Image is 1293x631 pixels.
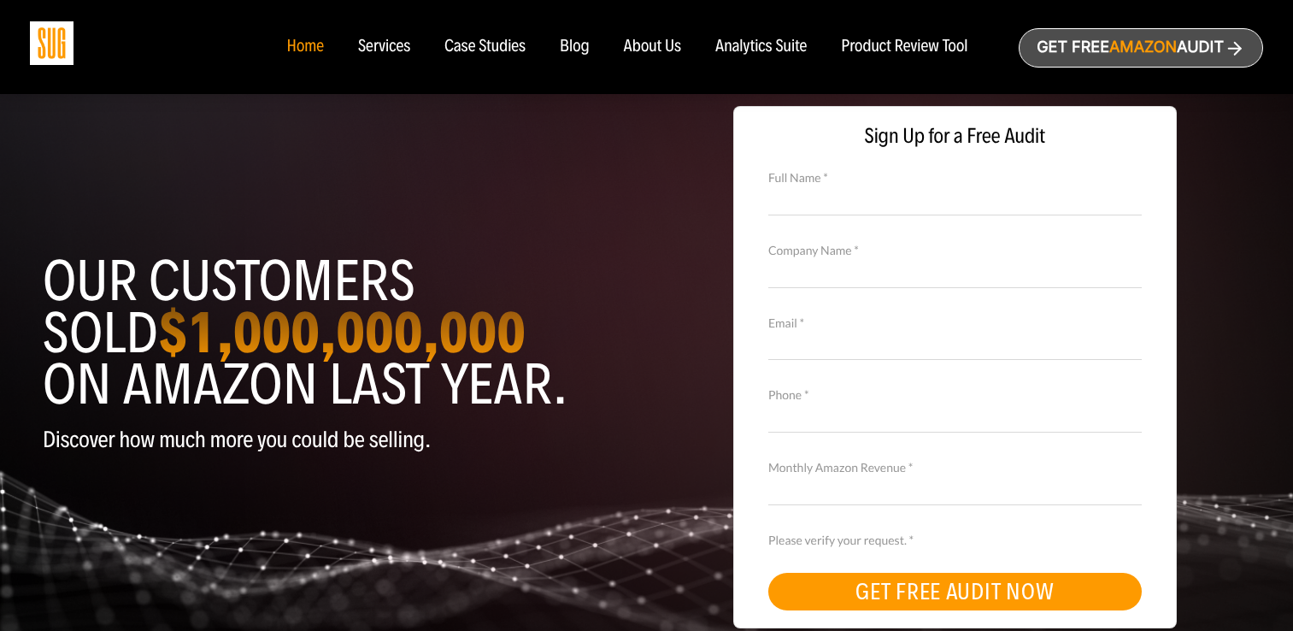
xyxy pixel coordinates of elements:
a: Analytics Suite [715,38,807,56]
input: Company Name * [768,257,1142,287]
label: Email * [768,314,1142,333]
h1: Our customers sold on Amazon last year. [43,256,634,410]
a: Case Studies [444,38,526,56]
a: Product Review Tool [841,38,967,56]
input: Full Name * [768,185,1142,215]
input: Contact Number * [768,403,1142,433]
button: GET FREE AUDIT NOW [768,573,1142,610]
a: About Us [624,38,682,56]
label: Monthly Amazon Revenue * [768,458,1142,477]
strong: $1,000,000,000 [158,298,526,368]
label: Company Name * [768,241,1142,260]
a: Blog [560,38,590,56]
label: Phone * [768,386,1142,404]
label: Full Name * [768,168,1142,187]
input: Email * [768,330,1142,360]
span: Amazon [1109,38,1177,56]
a: Home [286,38,323,56]
p: Discover how much more you could be selling. [43,428,634,452]
a: Services [358,38,410,56]
label: Please verify your request. * [768,531,1142,550]
input: Monthly Amazon Revenue * [768,475,1142,505]
a: Get freeAmazonAudit [1019,28,1263,68]
img: Sug [30,21,73,65]
span: Sign Up for a Free Audit [751,124,1159,149]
